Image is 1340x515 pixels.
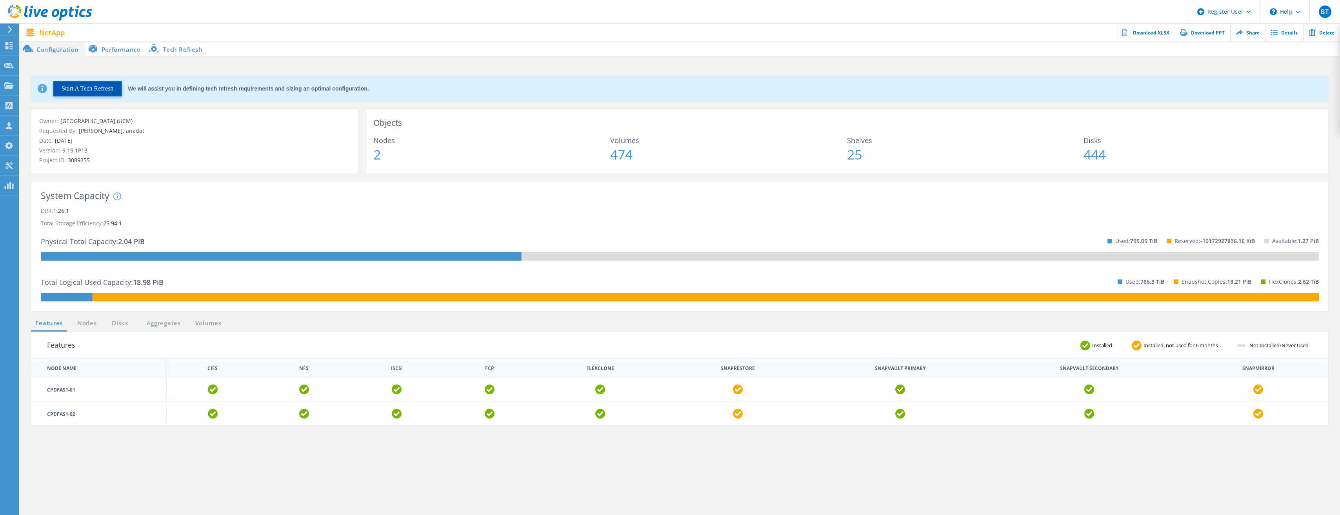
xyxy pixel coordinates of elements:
span: 3089255 [66,156,90,164]
th: iSCSI [391,366,403,371]
a: Aggregates [142,319,186,328]
p: Snapshot Copies: [1182,276,1251,288]
span: 18.98 PiB [133,277,164,287]
p: Reserved: [1175,235,1255,247]
h3: Features [47,339,75,350]
p: Project ID: [39,156,350,165]
span: [GEOGRAPHIC_DATA] (UCM) [58,117,133,125]
span: 474 [610,148,847,161]
a: Download XLSX [1117,24,1175,41]
p: Owner: [39,117,350,125]
p: FlexClones: [1269,276,1319,288]
span: BT [1321,9,1329,15]
div: We will assist you in defining tech refresh requirements and sizing an optimal configuration. [128,86,369,91]
span: 2 [373,148,610,161]
th: Snapvault Secondary [1060,366,1118,371]
span: Disks [1084,137,1320,144]
a: Download PPT [1175,24,1230,41]
p: Total Storage Efficiency: [41,217,1319,230]
span: 786.3 TiB [1140,278,1164,285]
a: Share [1230,24,1265,41]
th: Node Name [31,359,166,377]
span: 1.26:1 [53,207,69,214]
a: Volumes [191,319,225,328]
button: Start A Tech Refresh [53,81,122,96]
span: NetApp [39,29,65,36]
th: FlexClone [586,366,614,371]
h3: System Capacity [41,191,109,201]
span: [DATE] [53,137,73,144]
th: FCP [485,366,494,371]
p: Used: [1125,276,1164,288]
span: Not Installed/Never Used [1247,343,1316,348]
p: Total Logical Used Capacity: [41,276,164,288]
p: Requested By: [39,127,350,135]
p: Available: [1272,235,1319,247]
span: 9.15.1P13 [60,147,87,154]
span: 2.62 TiB [1298,278,1319,285]
p: Used: [1115,235,1157,247]
span: Nodes [373,137,610,144]
a: Details [1265,24,1303,41]
a: Delete [1303,24,1340,41]
p: Version: [39,146,350,155]
th: Snaprestore [721,366,755,371]
span: 1.27 PiB [1298,237,1319,245]
span: 25.94:1 [103,219,122,227]
span: 25 [847,148,1084,161]
span: Installed, not used for 6 months [1142,343,1226,348]
span: Shelves [847,137,1084,144]
th: Snapmirror [1242,366,1275,371]
span: [PERSON_NAME], anadat [77,127,144,134]
span: Installed [1090,343,1120,348]
p: DRR: [41,205,1319,217]
h3: Objects [373,117,1320,129]
span: 795.05 TiB [1130,237,1157,245]
a: Live Optics Dashboard [8,16,92,22]
span: 444 [1084,148,1320,161]
th: Snapvault Primary [875,366,925,371]
a: Disks [109,319,131,328]
th: NFS [299,366,309,371]
a: Features [31,319,67,328]
span: Volumes [610,137,847,144]
span: 18.21 PiB [1227,278,1251,285]
a: Nodes [75,319,100,328]
span: -10172927836.16 KiB [1200,237,1255,245]
p: Date: [39,136,350,145]
p: Physical Total Capacity: [41,235,145,248]
svg: \n [1270,8,1277,15]
td: CPDFAS1-01 [31,377,166,401]
td: CPDFAS1-02 [31,401,166,425]
th: CIFS [207,366,218,371]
